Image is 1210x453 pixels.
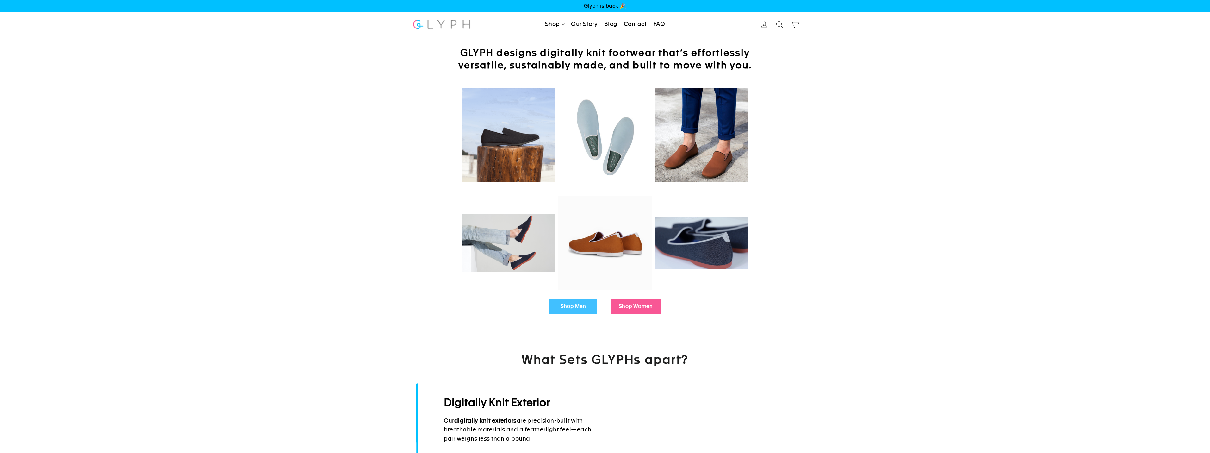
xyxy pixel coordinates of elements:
[454,417,517,424] strong: digitally knit exteriors
[543,17,567,31] a: Shop
[621,17,649,31] a: Contact
[611,299,661,314] a: Shop Women
[549,299,597,314] a: Shop Men
[444,416,596,444] p: Our are precision-built with breathable materials and a featherlight feel—each pair weighs less t...
[602,17,620,31] a: Blog
[568,17,600,31] a: Our Story
[447,47,763,71] h2: GLYPH designs digitally knit footwear that’s effortlessly versatile, sustainably made, and built ...
[447,352,763,383] h2: What Sets GLYPHs apart?
[543,17,667,31] ul: Primary
[444,396,596,410] h2: Digitally Knit Exterior
[412,16,471,33] img: Glyph
[651,17,667,31] a: FAQ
